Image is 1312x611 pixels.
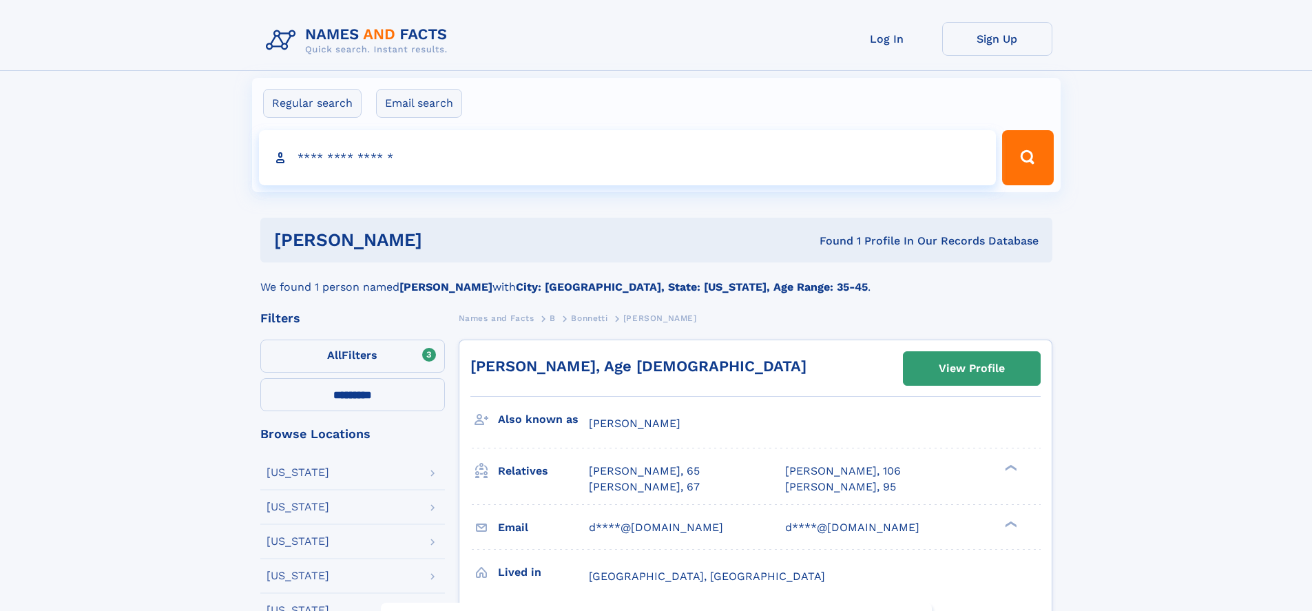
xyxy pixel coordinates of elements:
a: [PERSON_NAME], 65 [589,464,700,479]
a: Log In [832,22,942,56]
span: Bonnetti [571,313,607,323]
a: [PERSON_NAME], 95 [785,479,896,495]
span: All [327,349,342,362]
b: [PERSON_NAME] [399,280,492,293]
h3: Lived in [498,561,589,584]
h1: [PERSON_NAME] [274,231,621,249]
a: B [550,309,556,327]
a: [PERSON_NAME], 67 [589,479,700,495]
a: Sign Up [942,22,1052,56]
span: B [550,313,556,323]
h3: Email [498,516,589,539]
h3: Relatives [498,459,589,483]
span: [GEOGRAPHIC_DATA], [GEOGRAPHIC_DATA] [589,570,825,583]
h3: Also known as [498,408,589,431]
div: We found 1 person named with . [260,262,1052,296]
div: ❯ [1001,464,1018,473]
a: Bonnetti [571,309,607,327]
label: Filters [260,340,445,373]
div: View Profile [939,353,1005,384]
div: Found 1 Profile In Our Records Database [621,234,1039,249]
label: Email search [376,89,462,118]
input: search input [259,130,997,185]
a: [PERSON_NAME], 106 [785,464,901,479]
div: [US_STATE] [267,501,329,512]
div: ❯ [1001,519,1018,528]
b: City: [GEOGRAPHIC_DATA], State: [US_STATE], Age Range: 35-45 [516,280,868,293]
div: [US_STATE] [267,570,329,581]
button: Search Button [1002,130,1053,185]
a: View Profile [904,352,1040,385]
label: Regular search [263,89,362,118]
div: [US_STATE] [267,536,329,547]
img: Logo Names and Facts [260,22,459,59]
span: [PERSON_NAME] [623,313,697,323]
a: [PERSON_NAME], Age [DEMOGRAPHIC_DATA] [470,358,806,375]
div: Browse Locations [260,428,445,440]
span: [PERSON_NAME] [589,417,680,430]
div: Filters [260,312,445,324]
div: [US_STATE] [267,467,329,478]
a: Names and Facts [459,309,534,327]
